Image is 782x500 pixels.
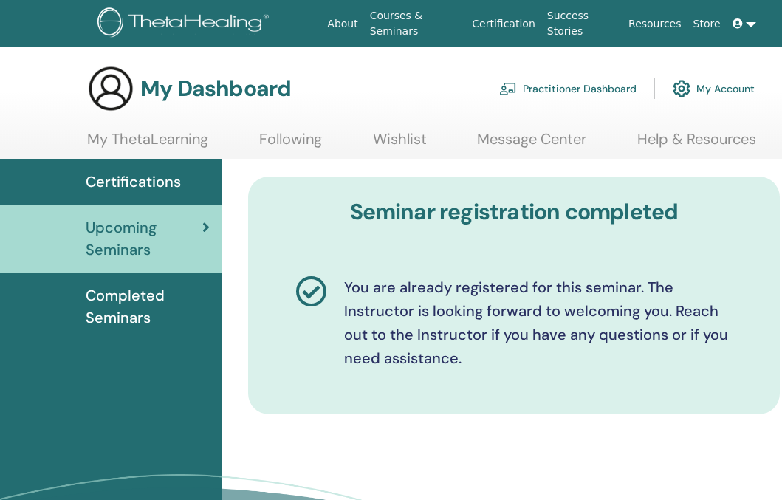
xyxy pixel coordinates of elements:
span: Completed Seminars [86,284,210,329]
img: logo.png [97,7,274,41]
a: About [321,10,363,38]
a: Success Stories [541,2,622,45]
a: Help & Resources [637,130,756,159]
a: Certification [466,10,541,38]
h3: Seminar registration completed [270,199,758,225]
a: Practitioner Dashboard [499,72,637,105]
img: cog.svg [673,76,690,101]
a: Courses & Seminars [364,2,467,45]
img: chalkboard-teacher.svg [499,82,517,95]
img: generic-user-icon.jpg [87,65,134,112]
a: Message Center [477,130,586,159]
a: Store [687,10,727,38]
a: My Account [673,72,755,105]
p: You are already registered for this seminar. The Instructor is looking forward to welcoming you. ... [344,275,733,370]
span: Certifications [86,171,181,193]
a: Resources [622,10,687,38]
a: Wishlist [373,130,427,159]
h3: My Dashboard [140,75,291,102]
span: Upcoming Seminars [86,216,202,261]
a: Following [259,130,322,159]
a: My ThetaLearning [87,130,208,159]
